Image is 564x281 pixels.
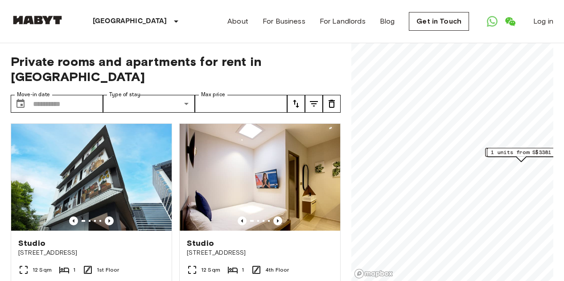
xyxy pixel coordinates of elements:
span: 12 Sqm [201,266,220,274]
label: Max price [201,91,225,98]
button: tune [323,95,341,113]
a: About [227,16,248,27]
button: tune [305,95,323,113]
img: Marketing picture of unit SG-01-110-033-001 [180,124,340,231]
button: tune [287,95,305,113]
span: 1 [242,266,244,274]
a: Open WeChat [501,12,519,30]
span: 1st Floor [97,266,119,274]
img: Habyt [11,16,64,24]
p: [GEOGRAPHIC_DATA] [93,16,167,27]
button: Previous image [69,216,78,225]
button: Choose date [12,95,29,113]
span: Studio [18,238,45,248]
span: [STREET_ADDRESS] [18,248,165,257]
span: 1 [73,266,75,274]
a: Mapbox logo [354,269,393,279]
img: Marketing picture of unit SG-01-110-044_001 [11,124,172,231]
span: 1 units from S$3381 [491,148,552,156]
label: Type of stay [109,91,140,98]
a: Get in Touch [409,12,469,31]
span: 12 Sqm [33,266,52,274]
div: Map marker [485,148,557,162]
span: Studio [187,238,214,248]
button: Previous image [238,216,247,225]
a: For Business [263,16,305,27]
div: Map marker [487,148,556,162]
span: Private rooms and apartments for rent in [GEOGRAPHIC_DATA] [11,54,341,84]
button: Previous image [105,216,114,225]
a: Log in [533,16,553,27]
a: Open WhatsApp [483,12,501,30]
button: Previous image [273,216,282,225]
a: For Landlords [320,16,366,27]
span: [STREET_ADDRESS] [187,248,333,257]
span: 4th Floor [265,266,289,274]
label: Move-in date [17,91,50,98]
a: Blog [380,16,395,27]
